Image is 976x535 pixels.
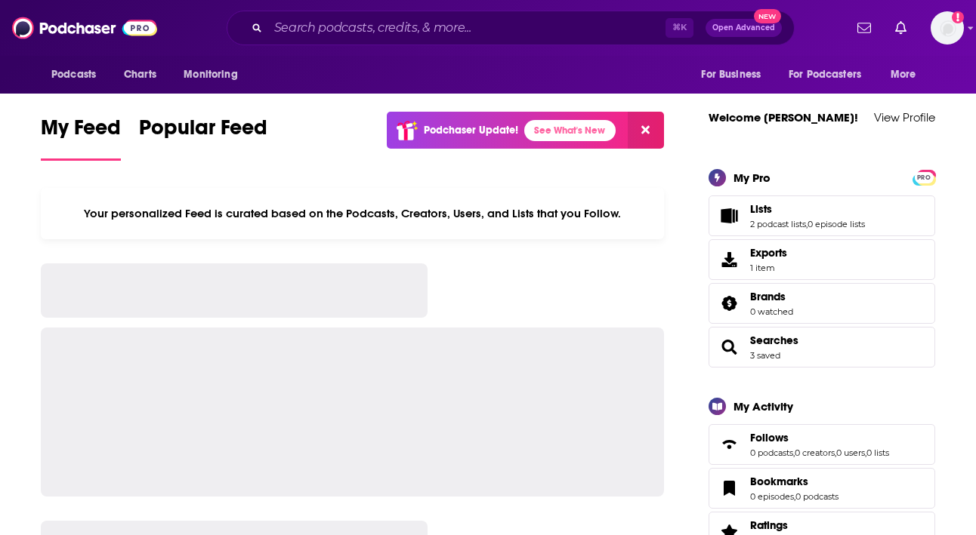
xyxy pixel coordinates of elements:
svg: Add a profile image [952,11,964,23]
a: 0 episodes [750,491,794,502]
span: , [865,447,866,458]
a: Follows [750,431,889,444]
span: Brands [750,290,786,303]
img: User Profile [931,11,964,45]
a: Show notifications dropdown [889,15,913,41]
span: , [794,491,795,502]
span: , [835,447,836,458]
a: Bookmarks [750,475,839,488]
a: Charts [114,60,165,89]
button: open menu [41,60,116,89]
span: Exports [750,246,787,260]
span: Open Advanced [712,24,775,32]
span: PRO [915,172,933,183]
a: 0 podcasts [795,491,839,502]
span: , [793,447,795,458]
a: View Profile [874,110,935,125]
button: open menu [173,60,257,89]
span: Bookmarks [750,475,808,488]
a: Show notifications dropdown [851,15,877,41]
a: Searches [714,337,744,358]
button: Show profile menu [931,11,964,45]
a: Exports [709,239,935,280]
div: Your personalized Feed is curated based on the Podcasts, Creators, Users, and Lists that you Follow. [41,188,664,239]
a: Bookmarks [714,478,744,499]
span: Lists [750,202,772,216]
div: My Pro [734,171,771,185]
a: PRO [915,171,933,182]
span: My Feed [41,115,121,149]
span: Podcasts [51,64,96,85]
span: New [754,9,781,23]
span: , [806,219,808,229]
span: Follows [750,431,789,444]
div: My Activity [734,399,793,414]
p: Podchaser Update! [424,124,518,137]
span: Bookmarks [709,468,935,509]
a: 0 episode lists [808,219,865,229]
a: 0 lists [866,447,889,458]
a: 0 watched [750,306,793,317]
span: Follows [709,424,935,465]
a: Ratings [750,518,839,532]
span: 1 item [750,263,787,273]
a: Follows [714,434,744,455]
span: Logged in as Marketing09 [931,11,964,45]
span: For Business [701,64,761,85]
span: Popular Feed [139,115,267,149]
button: open menu [880,60,935,89]
input: Search podcasts, credits, & more... [268,16,666,40]
span: Searches [709,327,935,367]
a: Searches [750,334,798,347]
span: ⌘ K [666,18,693,38]
button: Open AdvancedNew [706,19,782,37]
button: open menu [779,60,883,89]
a: 0 users [836,447,865,458]
a: Brands [714,293,744,314]
a: 3 saved [750,350,780,361]
div: Search podcasts, credits, & more... [227,11,795,45]
a: Welcome [PERSON_NAME]! [709,110,858,125]
span: Lists [709,195,935,236]
a: Brands [750,290,793,303]
span: Exports [714,249,744,270]
a: 0 podcasts [750,447,793,458]
span: More [891,64,916,85]
a: See What's New [524,120,616,141]
span: Ratings [750,518,788,532]
img: Podchaser - Follow, Share and Rate Podcasts [12,14,157,42]
span: Charts [124,64,156,85]
a: Popular Feed [139,115,267,161]
a: 0 creators [795,447,835,458]
span: Monitoring [184,64,237,85]
a: My Feed [41,115,121,161]
a: Lists [750,202,865,216]
a: Lists [714,205,744,226]
button: open menu [690,60,780,89]
span: Brands [709,283,935,324]
a: 2 podcast lists [750,219,806,229]
span: For Podcasters [789,64,861,85]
